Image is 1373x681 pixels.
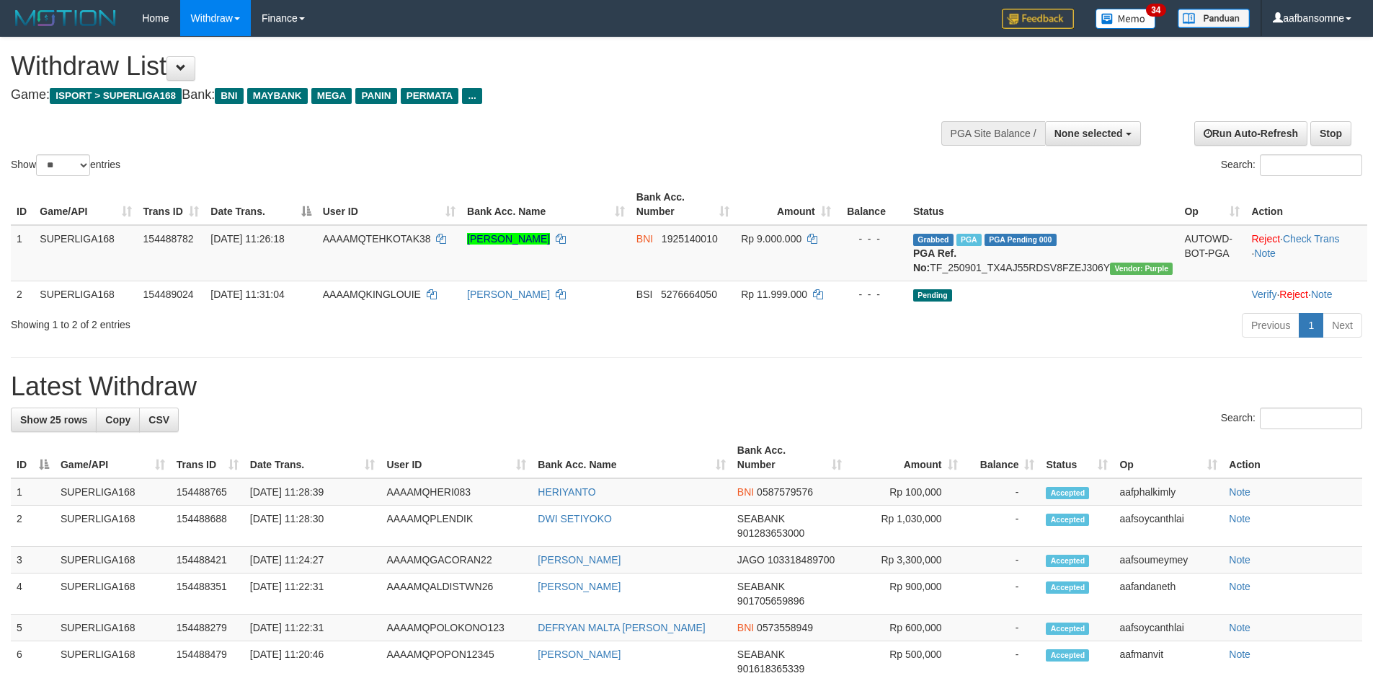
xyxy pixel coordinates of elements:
a: [PERSON_NAME] [467,233,550,245]
span: Grabbed [913,234,954,246]
td: AUTOWD-BOT-PGA [1178,225,1245,281]
span: PGA Pending [985,234,1057,246]
img: Button%20Memo.svg [1096,9,1156,29]
span: Vendor URL: https://trx4.1velocity.biz [1110,263,1173,275]
td: [DATE] 11:22:31 [244,615,381,641]
h1: Latest Withdraw [11,372,1362,401]
td: · · [1245,281,1367,307]
th: Amount: activate to sort column ascending [735,184,837,225]
span: BNI [737,486,754,498]
th: User ID: activate to sort column ascending [317,184,461,225]
td: SUPERLIGA168 [55,547,171,574]
span: MEGA [311,88,352,104]
a: Reject [1279,289,1308,300]
span: Copy 901283653000 to clipboard [737,527,804,539]
a: Copy [96,408,140,432]
th: Game/API: activate to sort column ascending [34,184,137,225]
td: [DATE] 11:24:27 [244,547,381,574]
td: Rp 3,300,000 [848,547,964,574]
span: Copy 901705659896 to clipboard [737,595,804,607]
a: Run Auto-Refresh [1194,121,1307,146]
td: 5 [11,615,55,641]
span: SEABANK [737,513,785,524]
a: Note [1229,554,1250,566]
span: ISPORT > SUPERLIGA168 [50,88,182,104]
a: Note [1254,247,1276,259]
td: 2 [11,281,34,307]
th: Balance [837,184,907,225]
th: Balance: activate to sort column ascending [964,437,1041,478]
th: Bank Acc. Name: activate to sort column ascending [461,184,631,225]
img: panduan.png [1178,9,1250,28]
a: [PERSON_NAME] [467,289,550,300]
span: [DATE] 11:26:18 [210,233,284,245]
th: ID: activate to sort column descending [11,437,55,478]
span: Accepted [1046,623,1089,635]
span: BNI [737,622,754,633]
span: Copy 103318489700 to clipboard [768,554,835,566]
td: SUPERLIGA168 [55,615,171,641]
td: AAAAMQPLENDIK [381,506,532,547]
td: 154488351 [171,574,244,615]
th: Date Trans.: activate to sort column descending [205,184,316,225]
span: 34 [1146,4,1165,17]
th: Bank Acc. Name: activate to sort column ascending [532,437,732,478]
a: Stop [1310,121,1351,146]
th: Amount: activate to sort column ascending [848,437,964,478]
td: 154488279 [171,615,244,641]
div: - - - [843,287,902,302]
div: Showing 1 to 2 of 2 entries [11,312,561,332]
span: CSV [148,414,169,426]
a: Note [1229,513,1250,524]
span: BNI [636,233,653,245]
th: Action [1223,437,1362,478]
b: PGA Ref. No: [913,247,956,273]
td: 2 [11,506,55,547]
td: - [964,506,1041,547]
td: · · [1245,225,1367,281]
h1: Withdraw List [11,52,901,81]
span: Copy 0573558949 to clipboard [757,622,813,633]
input: Search: [1260,154,1362,176]
span: SEABANK [737,581,785,592]
a: Note [1229,581,1250,592]
input: Search: [1260,408,1362,429]
th: Game/API: activate to sort column ascending [55,437,171,478]
span: PANIN [355,88,396,104]
td: 4 [11,574,55,615]
span: Copy [105,414,130,426]
span: Rp 9.000.000 [741,233,801,245]
a: Show 25 rows [11,408,97,432]
td: Rp 1,030,000 [848,506,964,547]
span: 154488782 [143,233,194,245]
span: SEABANK [737,649,785,660]
a: Verify [1251,289,1276,300]
span: None selected [1054,128,1123,139]
span: PERMATA [401,88,459,104]
span: Copy 5276664050 to clipboard [661,289,717,300]
td: aafsoycanthlai [1114,506,1223,547]
a: [PERSON_NAME] [538,554,621,566]
th: User ID: activate to sort column ascending [381,437,532,478]
span: JAGO [737,554,765,566]
button: None selected [1045,121,1141,146]
td: [DATE] 11:28:30 [244,506,381,547]
td: aafandaneth [1114,574,1223,615]
a: Note [1229,486,1250,498]
span: Marked by aafsoycanthlai [956,234,982,246]
span: BNI [215,88,243,104]
td: 154488765 [171,478,244,506]
th: Bank Acc. Number: activate to sort column ascending [732,437,848,478]
th: Action [1245,184,1367,225]
td: AAAAMQPOLOKONO123 [381,615,532,641]
select: Showentries [36,154,90,176]
div: - - - [843,232,902,246]
span: [DATE] 11:31:04 [210,289,284,300]
td: TF_250901_TX4AJ55RDSV8FZEJ306Y [907,225,1178,281]
td: 154488421 [171,547,244,574]
td: SUPERLIGA168 [55,506,171,547]
a: DWI SETIYOKO [538,513,612,524]
td: 1 [11,225,34,281]
img: MOTION_logo.png [11,7,120,29]
span: Copy 901618365339 to clipboard [737,663,804,675]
